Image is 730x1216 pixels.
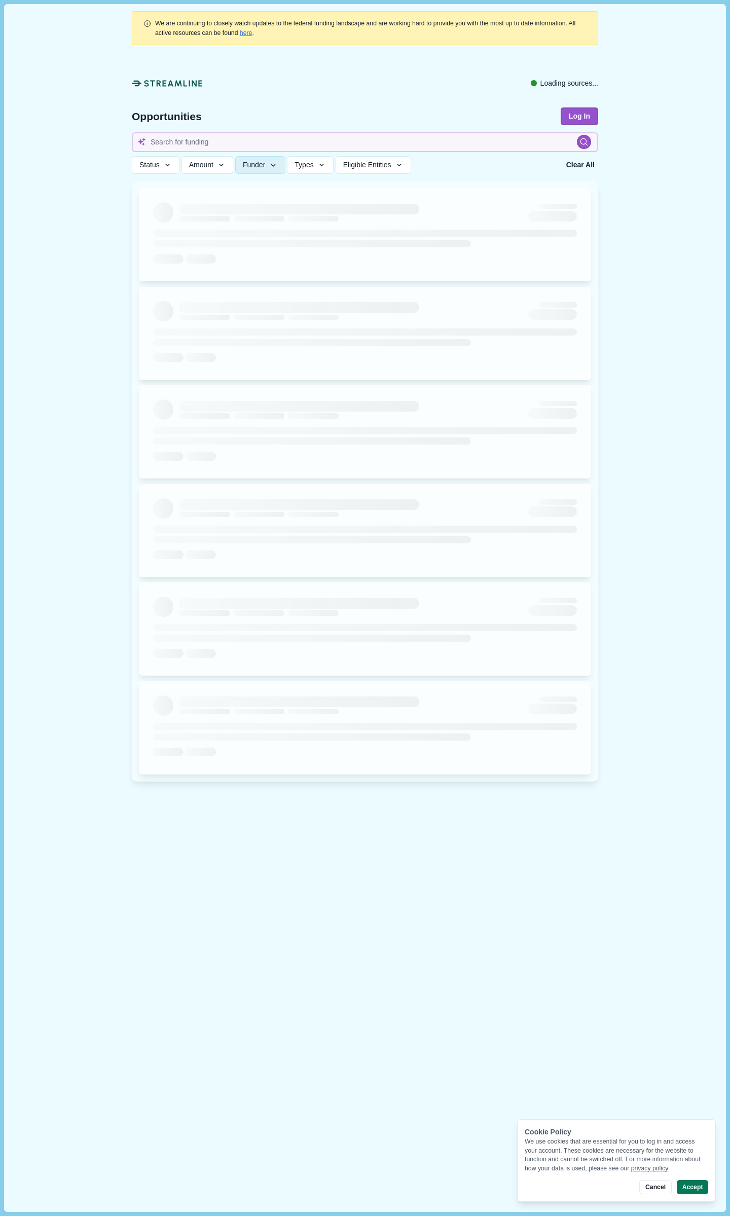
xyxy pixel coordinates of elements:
span: Types [295,161,313,169]
button: Log In [561,107,598,125]
button: Status [132,156,179,174]
span: We are continuing to closely watch updates to the federal funding landscape and are working hard ... [155,20,575,36]
button: Funder [235,156,285,174]
span: Status [139,161,160,169]
span: Opportunities [132,111,202,122]
input: Search for funding [132,132,598,152]
span: Funder [243,161,265,169]
span: Loading sources... [540,78,598,89]
span: Cookie Policy [525,1128,571,1136]
a: here [240,29,252,36]
button: Clear All [563,156,598,174]
div: . [155,19,587,38]
button: Cancel [639,1180,671,1194]
button: Accept [677,1180,708,1194]
div: We use cookies that are essential for you to log in and access your account. These cookies are ne... [525,1137,708,1173]
a: privacy policy [631,1165,669,1172]
button: Amount [181,156,234,174]
button: Eligible Entities [336,156,411,174]
span: Amount [189,161,213,169]
button: Types [287,156,334,174]
span: Eligible Entities [343,161,391,169]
